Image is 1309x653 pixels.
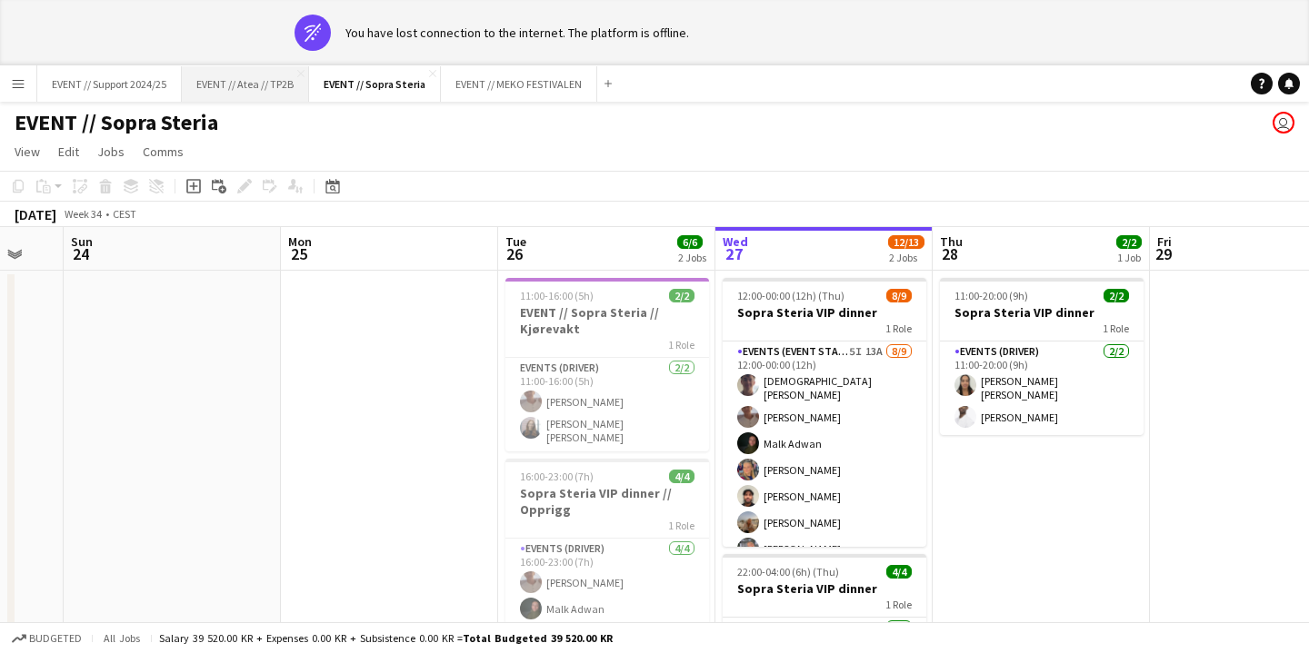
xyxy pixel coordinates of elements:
[7,140,47,163] a: View
[9,628,85,648] button: Budgeted
[505,278,709,451] app-job-card: 11:00-16:00 (5h)2/2EVENT // Sopra Steria // Kjørevakt1 RoleEvents (Driver)2/211:00-16:00 (5h)[PER...
[15,205,56,223] div: [DATE]
[940,278,1144,435] app-job-card: 11:00-20:00 (9h)2/2Sopra Steria VIP dinner1 RoleEvents (Driver)2/211:00-20:00 (9h)[PERSON_NAME] [...
[1157,233,1172,250] span: Fri
[723,278,926,547] app-job-card: 12:00-00:00 (12h) (Thu)8/9Sopra Steria VIP dinner1 RoleEvents (Event Staff)5I13A8/912:00-00:00 (1...
[889,251,924,264] div: 2 Jobs
[345,25,689,41] div: You have lost connection to the internet. The platform is offline.
[886,289,912,302] span: 8/9
[520,470,594,483] span: 16:00-23:00 (7h)
[940,341,1144,435] app-card-role: Events (Driver)2/211:00-20:00 (9h)[PERSON_NAME] [PERSON_NAME][PERSON_NAME]
[100,631,144,645] span: All jobs
[737,565,839,579] span: 22:00-04:00 (6h) (Thu)
[51,140,86,163] a: Edit
[668,338,694,351] span: 1 Role
[678,251,706,264] div: 2 Jobs
[505,304,709,337] h3: EVENT // Sopra Steria // Kjørevakt
[505,233,526,250] span: Tue
[37,66,182,102] button: EVENT // Support 2024/25
[60,207,105,221] span: Week 34
[723,304,926,321] h3: Sopra Steria VIP dinner
[1104,289,1129,302] span: 2/2
[668,519,694,532] span: 1 Role
[1103,322,1129,335] span: 1 Role
[669,289,694,302] span: 2/2
[723,233,748,250] span: Wed
[441,66,597,102] button: EVENT // MEKO FESTIVALEN
[940,304,1144,321] h3: Sopra Steria VIP dinner
[885,322,912,335] span: 1 Role
[97,143,125,160] span: Jobs
[1154,243,1172,264] span: 29
[1116,235,1142,249] span: 2/2
[68,243,93,264] span: 24
[737,289,844,302] span: 12:00-00:00 (12h) (Thu)
[15,109,218,136] h1: EVENT // Sopra Steria
[159,631,613,645] div: Salary 39 520.00 KR + Expenses 0.00 KR + Subsistence 0.00 KR =
[1117,251,1141,264] div: 1 Job
[669,470,694,483] span: 4/4
[58,143,79,160] span: Edit
[505,485,709,518] h3: Sopra Steria VIP dinner // Opprigg
[503,243,526,264] span: 26
[1273,112,1294,134] app-user-avatar: Jenny Marie Ragnhild Andersen
[520,289,594,302] span: 11:00-16:00 (5h)
[886,565,912,579] span: 4/4
[143,143,184,160] span: Comms
[954,289,1028,302] span: 11:00-20:00 (9h)
[677,235,703,249] span: 6/6
[505,358,709,451] app-card-role: Events (Driver)2/211:00-16:00 (5h)[PERSON_NAME][PERSON_NAME] [PERSON_NAME]
[940,233,963,250] span: Thu
[135,140,191,163] a: Comms
[285,243,312,264] span: 25
[309,66,441,102] button: EVENT // Sopra Steria
[90,140,132,163] a: Jobs
[71,233,93,250] span: Sun
[29,632,82,645] span: Budgeted
[723,580,926,597] h3: Sopra Steria VIP dinner
[288,233,312,250] span: Mon
[15,143,40,160] span: View
[463,631,613,645] span: Total Budgeted 39 520.00 KR
[885,598,912,611] span: 1 Role
[937,243,963,264] span: 28
[113,207,136,221] div: CEST
[720,243,748,264] span: 27
[182,66,309,102] button: EVENT // Atea // TP2B
[723,341,926,619] app-card-role: Events (Event Staff)5I13A8/912:00-00:00 (12h)[DEMOGRAPHIC_DATA][PERSON_NAME][PERSON_NAME]Malk Adw...
[888,235,924,249] span: 12/13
